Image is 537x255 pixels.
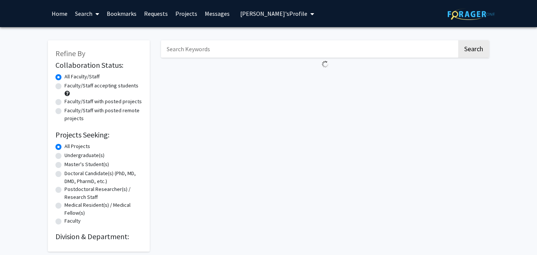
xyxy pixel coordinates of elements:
[458,40,489,58] button: Search
[64,217,81,225] label: Faculty
[161,40,457,58] input: Search Keywords
[64,82,138,90] label: Faculty/Staff accepting students
[172,0,201,27] a: Projects
[48,0,71,27] a: Home
[64,160,109,168] label: Master's Student(s)
[319,58,332,71] img: Loading
[64,151,104,159] label: Undergraduate(s)
[64,73,100,81] label: All Faculty/Staff
[64,142,90,150] label: All Projects
[64,201,142,217] label: Medical Resident(s) / Medical Fellow(s)
[55,232,142,241] h2: Division & Department:
[64,169,142,185] label: Doctoral Candidate(s) (PhD, MD, DMD, PharmD, etc.)
[55,61,142,70] h2: Collaboration Status:
[240,10,307,17] span: [PERSON_NAME]'s Profile
[103,0,140,27] a: Bookmarks
[64,107,142,122] label: Faculty/Staff with posted remote projects
[448,8,495,20] img: ForagerOne Logo
[161,71,489,88] nav: Page navigation
[55,130,142,139] h2: Projects Seeking:
[55,49,85,58] span: Refine By
[71,0,103,27] a: Search
[64,98,142,105] label: Faculty/Staff with posted projects
[201,0,233,27] a: Messages
[64,185,142,201] label: Postdoctoral Researcher(s) / Research Staff
[140,0,172,27] a: Requests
